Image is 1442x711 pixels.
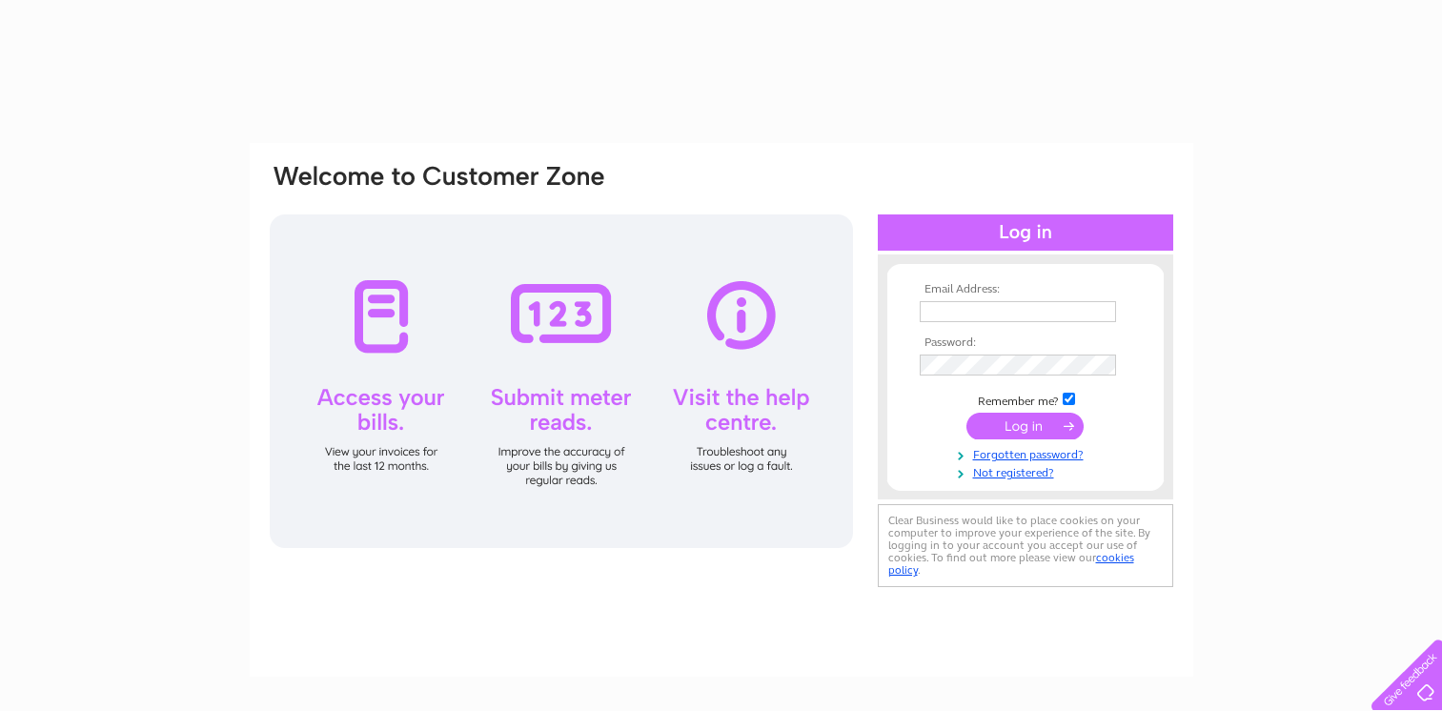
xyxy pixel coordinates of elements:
[878,504,1173,587] div: Clear Business would like to place cookies on your computer to improve your experience of the sit...
[920,462,1136,480] a: Not registered?
[915,390,1136,409] td: Remember me?
[915,336,1136,350] th: Password:
[915,283,1136,296] th: Email Address:
[920,444,1136,462] a: Forgotten password?
[888,551,1134,577] a: cookies policy
[966,413,1084,439] input: Submit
